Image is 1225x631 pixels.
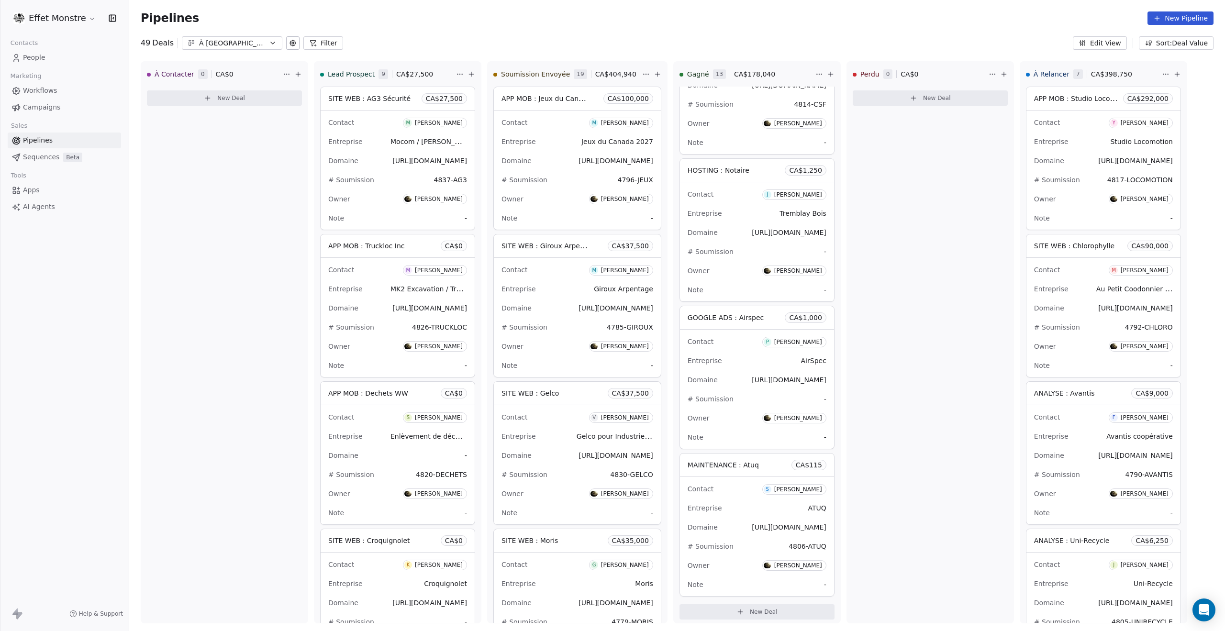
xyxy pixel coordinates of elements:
div: Soumission Envoyée19CA$404,940 [493,62,640,87]
div: S [766,486,769,493]
button: New Pipeline [1147,11,1214,25]
span: 0 [883,69,893,79]
span: - [1170,508,1173,518]
span: Note [688,581,703,588]
span: Owner [1034,343,1056,350]
span: Owner [501,195,523,203]
span: Domaine [688,229,718,236]
span: - [824,394,826,404]
span: APP MOB : Truckloc Inc [328,242,404,250]
span: Entreprise [1034,432,1069,440]
span: CA$ 178,040 [734,69,775,79]
span: Domaine [1034,304,1064,312]
span: Contact [1034,413,1060,421]
div: APP MOB : Jeux du CanadaCA$100,000ContactM[PERSON_NAME]EntrepriseJeux du Canada 2027Domaine[URL][... [493,87,661,230]
div: GOOGLE ADS : AirspecCA$1,000ContactP[PERSON_NAME]EntrepriseAirSpecDomaine[URL][DOMAIN_NAME]# Soum... [679,306,835,449]
div: [PERSON_NAME] [601,267,649,274]
span: Owner [688,414,710,422]
div: Y [1113,119,1115,127]
span: Entreprise [328,285,363,293]
span: Giroux Arpentage [594,285,653,293]
span: # Soumission [501,471,547,478]
span: SITE WEB : Chlorophylle [1034,242,1114,250]
span: Note [688,139,703,146]
span: # Soumission [328,471,374,478]
a: Help & Support [69,610,123,618]
div: À Relancer7CA$398,750 [1026,62,1160,87]
span: # Soumission [688,542,734,550]
div: [PERSON_NAME] [774,339,822,345]
span: 4826-TRUCKLOC [412,323,467,331]
span: Contact [501,119,527,126]
span: # Soumission [501,323,547,331]
div: [PERSON_NAME] [1121,120,1169,126]
span: Effet Monstre [29,12,86,24]
span: - [824,138,826,147]
span: New Deal [217,94,245,102]
div: APP MOB : Dechets WWCA$0ContactS[PERSON_NAME]EntrepriseEnlèvement de déchets WWDomaine-# Soumissi... [320,381,475,525]
span: # Soumission [501,618,547,626]
span: GOOGLE ADS : Airspec [688,314,764,321]
img: Y [1110,491,1117,496]
div: [PERSON_NAME] [601,120,649,126]
span: Owner [1034,490,1056,498]
div: P [766,338,769,346]
div: SITE WEB : GelcoCA$37,500ContactV[PERSON_NAME]EntrepriseGelco pour Industries PépinDomaine[URL][D... [493,381,661,525]
span: ANALYSE : Uni-Recycle [1034,537,1109,544]
span: Sequences [23,152,59,162]
span: Perdu [860,69,880,79]
span: [URL][DOMAIN_NAME] [392,304,467,312]
button: Effet Monstre [11,10,98,26]
span: 4792-CHLORO [1125,323,1173,331]
span: Croquignolet [424,580,467,587]
span: 4785-GIROUX [607,323,653,331]
span: - [651,213,653,223]
img: Y [590,196,598,201]
span: Apps [23,185,40,195]
span: Domaine [501,157,532,165]
div: [PERSON_NAME] [415,196,463,202]
span: [URL][DOMAIN_NAME] [1098,599,1173,607]
span: Note [688,433,703,441]
span: New Deal [923,94,951,102]
button: New Deal [679,604,835,620]
span: Domaine [1034,452,1064,459]
span: Studio Locomotion [1110,138,1172,145]
span: - [824,580,826,589]
div: SITE WEB : AG3 SécuritéCA$27,500ContactM[PERSON_NAME]EntrepriseMocom / [PERSON_NAME]-Jean / Optit... [320,87,475,230]
span: CA$ 1,250 [789,166,822,175]
span: CA$ 1,000 [789,313,822,322]
a: Apps [8,182,121,198]
img: 97485486_3081046785289558_2010905861240651776_n.png [13,12,25,24]
span: [URL][DOMAIN_NAME] [752,376,826,384]
span: Note [1034,214,1050,222]
a: People [8,50,121,66]
span: 4806-ATUQ [789,542,826,550]
span: APP MOB : Jeux du Canada [501,94,591,103]
span: [URL][DOMAIN_NAME] [579,157,653,165]
div: SITE WEB : Giroux ArpentageCA$37,500ContactM[PERSON_NAME]EntrepriseGiroux ArpentageDomaine[URL][D... [493,234,661,377]
div: M [592,266,596,274]
span: Owner [1034,195,1056,203]
img: Y [764,268,771,273]
span: MAINTENANCE : Atuq [688,461,759,469]
div: [PERSON_NAME] [601,343,649,350]
div: [PERSON_NAME] [601,414,649,421]
span: # Soumission [1034,323,1080,331]
span: CA$ 115 [796,460,822,470]
button: Filter [303,36,343,50]
span: CA$ 0 [445,388,463,398]
div: [PERSON_NAME] [1121,562,1169,568]
span: Contact [501,413,527,421]
span: Contact [1034,561,1060,568]
div: À [GEOGRAPHIC_DATA] [199,38,265,48]
span: À Relancer [1034,69,1069,79]
span: CA$ 27,500 [426,94,463,103]
span: 4796-JEUX [618,176,653,184]
div: V [592,414,596,421]
img: Y [404,196,412,201]
span: [URL][DOMAIN_NAME] [1098,157,1173,165]
span: # Soumission [688,100,734,108]
span: - [824,285,826,295]
button: New Deal [147,90,302,106]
